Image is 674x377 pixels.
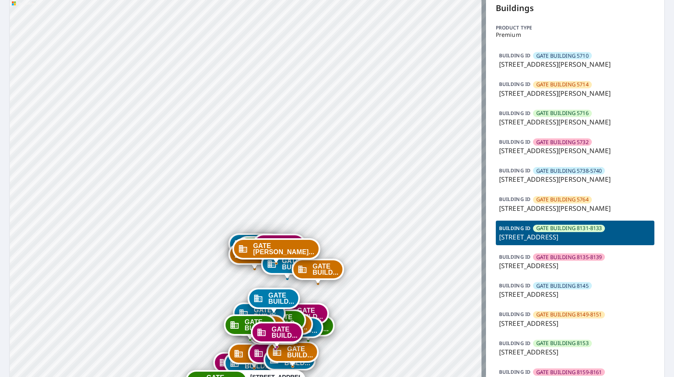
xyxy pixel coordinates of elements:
p: BUILDING ID [499,196,531,203]
div: Dropped pin, building GATE BUILDING 8165-8167, Commercial property, 8219 Southwestern Blvd Dallas... [264,349,316,375]
p: Premium [496,32,654,38]
span: GATE BUILDING 5714 [536,81,589,88]
div: Dropped pin, building GATE BUILDING 8275, Commercial property, 8275 Southwestern Blvd Dallas, TX ... [251,322,303,347]
div: Dropped pin, building GATE BUILDING 8159-8161, Commercial property, 8135 Southwestern Blvd Dallas... [248,343,300,368]
p: [STREET_ADDRESS][PERSON_NAME] [499,59,651,69]
span: GATE BUILD... [245,357,271,369]
div: Dropped pin, building GATE CABANA, Commercial property, 5710 Caruth Haven Ln Dallas, TX 75206 [232,238,320,264]
p: BUILDING ID [499,110,531,117]
div: Dropped pin, building GATE BUILDING 8149-8151, Commercial property, 8131 Southwestern Blvd Dallas... [228,343,280,368]
p: [STREET_ADDRESS] [499,232,651,242]
p: Product type [496,24,654,32]
span: GATE BUILDING 8153 [536,339,589,347]
p: [STREET_ADDRESS][PERSON_NAME] [499,174,651,184]
span: GATE BUILDING 8145 [536,282,589,290]
div: Dropped pin, building GATE BUILDING 5738-5740, Commercial property, 5710 Caruth Haven Ln Dallas, ... [261,253,313,279]
span: GATE BUILDING 5716 [536,109,589,117]
span: GATE BUILD... [287,346,313,358]
p: BUILDING ID [499,81,531,88]
span: GATE BUILDING 8135-8139 [536,253,602,261]
span: GATE BUILDING 8149-8151 [536,311,602,318]
span: GATE BUILD... [254,319,280,332]
p: BUILDING ID [499,311,531,318]
div: Dropped pin, building GATE BUILDING 5716, Commercial property, 5716 Caruth Haven Ln Dallas, TX 75206 [237,236,289,262]
div: Dropped pin, building GATE BUILDING 8241-8243, Commercial property, 8241 Southwestern Blvd Dallas... [224,314,276,340]
div: Dropped pin, building GATE BUILDING 8209, Commercial property, 8209 Southwestern Blvd Dallas, TX ... [260,314,313,339]
p: [STREET_ADDRESS][PERSON_NAME] [499,203,651,213]
div: Dropped pin, building GATE BUILDING 5710, Commercial property, 5704 Caruth Haven Ln Dallas, TX 75206 [228,233,281,259]
span: GATE BUILDING 5710 [536,52,589,60]
div: Dropped pin, building GATE BUILDING 8205, Commercial property, 8205 Southwestern Blvd Dallas, TX ... [271,317,323,342]
p: [STREET_ADDRESS][PERSON_NAME] [499,117,651,127]
p: [STREET_ADDRESS] [499,318,651,328]
span: GATE BUILDING 8131-8133 [536,224,602,232]
p: [STREET_ADDRESS] [499,347,651,357]
span: GATE BUILD... [313,263,338,275]
p: BUILDING ID [499,167,531,174]
p: [STREET_ADDRESS][PERSON_NAME] [499,146,651,156]
div: Dropped pin, building GATE BUILDING 8215, Commercial property, 8215 Southwestern Blvd Dallas, TX ... [254,309,306,335]
p: BUILDING ID [499,225,531,232]
div: Dropped pin, building GATE BUILDING 5764, Commercial property, 5760 Caruth Haven Ln Dallas, TX 75206 [292,259,344,284]
div: Dropped pin, building GATE BUILDING 8201, Commercial property, 8201 Southwestern Blvd Dallas, TX ... [282,315,334,341]
p: [STREET_ADDRESS][PERSON_NAME] [499,88,651,98]
div: Dropped pin, building GATE BUILDING 5714, Commercial property, 5704 Caruth Haven Ln Dallas, TX 75206 [228,244,281,269]
span: GATE [PERSON_NAME]... [253,243,314,255]
span: GATE BUILD... [275,314,300,326]
span: GATE BUILD... [254,307,280,319]
div: Dropped pin, building GATE BUILDING 8277, Commercial property, 8277 Southwestern Blvd Dallas, TX ... [248,288,300,313]
div: Dropped pin, building GATE BUILDING 8227, Commercial property, 8227 Southwestern Blvd Dallas, TX ... [233,303,285,328]
span: GATE BUILDING 5764 [536,196,589,203]
span: GATE BUILD... [297,307,323,320]
p: BUILDING ID [499,340,531,347]
span: GATE BUILD... [269,292,294,305]
div: Dropped pin, building GATE BUILDING 8203, Commercial property, 8203 Southwestern Blvd Dallas, TX ... [276,303,329,328]
div: Dropped pin, building GATE BUILDING 8171-8173, Commercial property, 8219 Southwestern Blvd Dallas... [266,341,318,367]
p: BUILDING ID [499,52,531,59]
span: GATE BUILD... [245,319,271,331]
p: BUILDING ID [499,253,531,260]
p: [STREET_ADDRESS] [499,289,651,299]
span: GATE BUILDING 5732 [536,138,589,146]
p: [STREET_ADDRESS] [499,261,651,271]
div: Dropped pin, building GATE BUILDING 5732, Commercial property, 5739 Caruth Haven Ln Dallas, TX 75206 [253,234,305,259]
span: GATE BUILD... [291,321,317,334]
span: GATE BUILDING 5738-5740 [536,167,602,175]
span: GATE BUILD... [272,326,298,339]
span: GATE BUILD... [281,318,307,330]
span: GATE BUILDING 8159-8161 [536,368,602,376]
p: BUILDING ID [499,368,531,375]
p: Buildings [496,2,654,14]
p: BUILDING ID [499,282,531,289]
div: Dropped pin, building GATE BUILDING 8231-8233, Commercial property, 8233 Southwestern Blvd Dallas... [233,315,285,340]
p: BUILDING ID [499,138,531,145]
span: GATE BUILD... [282,258,308,270]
